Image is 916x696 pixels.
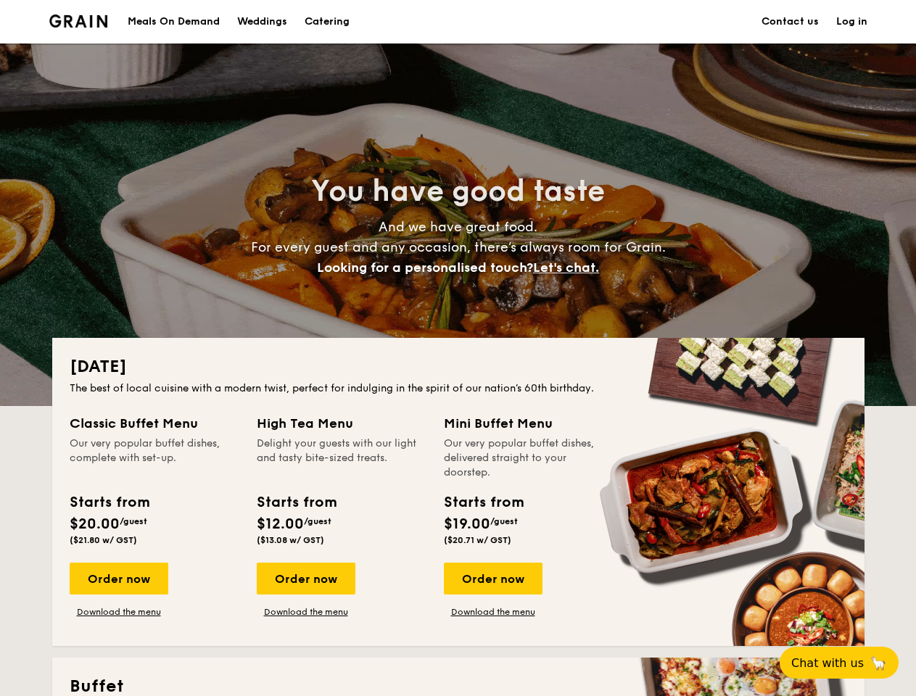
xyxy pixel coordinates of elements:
span: /guest [304,516,331,526]
span: You have good taste [311,174,605,209]
span: ($21.80 w/ GST) [70,535,137,545]
span: /guest [490,516,518,526]
span: /guest [120,516,147,526]
span: $12.00 [257,515,304,533]
span: Chat with us [791,656,864,670]
button: Chat with us🦙 [780,647,899,679]
div: Starts from [70,492,149,513]
div: Mini Buffet Menu [444,413,614,434]
div: Starts from [444,492,523,513]
span: $19.00 [444,515,490,533]
h2: [DATE] [70,355,847,378]
a: Logotype [49,14,108,28]
span: Looking for a personalised touch? [317,260,533,275]
div: Classic Buffet Menu [70,413,239,434]
span: And we have great food. For every guest and any occasion, there’s always room for Grain. [251,219,666,275]
span: ($13.08 w/ GST) [257,535,324,545]
span: 🦙 [870,655,887,671]
div: Our very popular buffet dishes, delivered straight to your doorstep. [444,436,614,480]
div: Order now [444,563,542,594]
div: Starts from [257,492,336,513]
a: Download the menu [70,606,168,618]
span: ($20.71 w/ GST) [444,535,511,545]
img: Grain [49,14,108,28]
div: The best of local cuisine with a modern twist, perfect for indulging in the spirit of our nation’... [70,381,847,396]
div: Order now [70,563,168,594]
div: Order now [257,563,355,594]
a: Download the menu [257,606,355,618]
div: Our very popular buffet dishes, complete with set-up. [70,436,239,480]
div: High Tea Menu [257,413,426,434]
div: Delight your guests with our light and tasty bite-sized treats. [257,436,426,480]
a: Download the menu [444,606,542,618]
span: Let's chat. [533,260,599,275]
span: $20.00 [70,515,120,533]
